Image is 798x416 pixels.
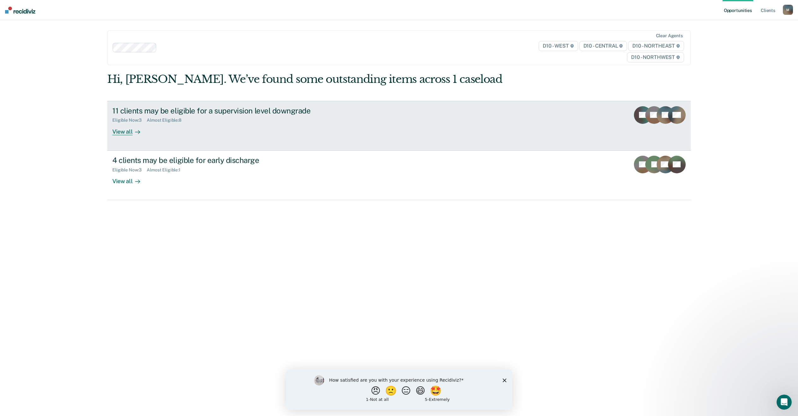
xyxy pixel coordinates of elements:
div: 4 clients may be eligible for early discharge [112,156,334,165]
img: Recidiviz [5,7,35,14]
a: 4 clients may be eligible for early dischargeEligible Now:3Almost Eligible:1View all [107,151,691,200]
iframe: Survey by Kim from Recidiviz [286,369,512,410]
div: Eligible Now : 3 [112,167,147,173]
a: 11 clients may be eligible for a supervision level downgradeEligible Now:3Almost Eligible:8View all [107,101,691,151]
span: D10 - NORTHEAST [628,41,684,51]
div: View all [112,172,148,185]
div: Eligible Now : 3 [112,118,147,123]
div: Almost Eligible : 1 [147,167,186,173]
div: Almost Eligible : 8 [147,118,186,123]
span: D10 - WEST [539,41,578,51]
iframe: Intercom live chat [777,395,792,410]
div: 11 clients may be eligible for a supervision level downgrade [112,106,334,115]
button: M [783,5,793,15]
div: Hi, [PERSON_NAME]. We’ve found some outstanding items across 1 caseload [107,73,574,86]
div: View all [112,123,148,135]
span: D10 - CENTRAL [579,41,627,51]
span: D10 - NORTHWEST [627,52,684,62]
div: Clear agents [656,33,683,38]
